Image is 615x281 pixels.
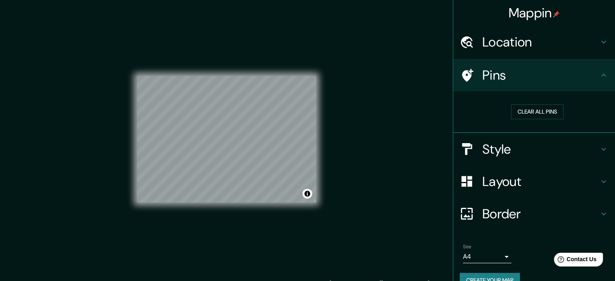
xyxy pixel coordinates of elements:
[553,11,560,17] img: pin-icon.png
[482,173,599,190] h4: Layout
[453,59,615,91] div: Pins
[453,26,615,58] div: Location
[302,189,312,199] button: Toggle attribution
[482,67,599,83] h4: Pins
[463,243,471,250] label: Size
[509,5,560,21] h4: Mappin
[463,250,511,263] div: A4
[482,206,599,222] h4: Border
[543,249,606,272] iframe: Help widget launcher
[482,34,599,50] h4: Location
[453,165,615,198] div: Layout
[482,141,599,157] h4: Style
[453,198,615,230] div: Border
[511,104,564,119] button: Clear all pins
[453,133,615,165] div: Style
[137,76,316,203] canvas: Map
